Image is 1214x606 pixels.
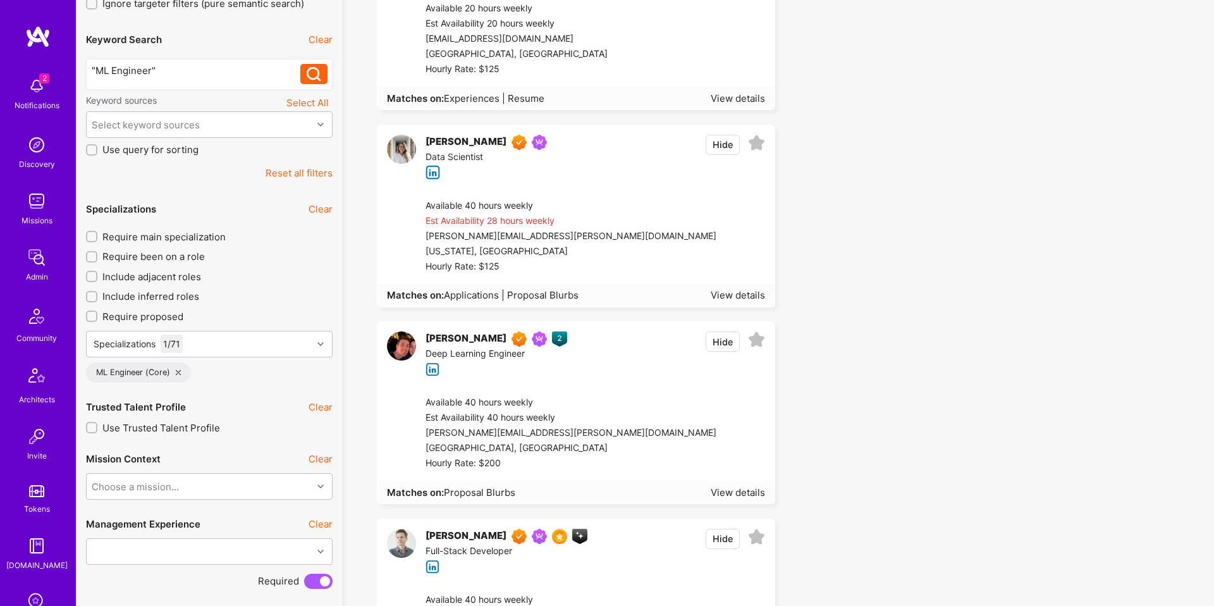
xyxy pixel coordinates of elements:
div: Available 20 hours weekly [426,1,608,16]
label: Keyword sources [86,94,157,106]
div: View details [711,288,765,302]
i: icon Chevron [317,483,324,490]
i: icon Chevron [317,548,324,555]
i: icon EmptyStar [748,529,765,546]
div: Est Availability 20 hours weekly [426,16,608,32]
button: Clear [309,517,333,531]
div: [GEOGRAPHIC_DATA], [GEOGRAPHIC_DATA] [426,47,608,62]
div: Discovery [19,158,55,171]
div: [PERSON_NAME][EMAIL_ADDRESS][PERSON_NAME][DOMAIN_NAME] [426,229,716,244]
span: Require proposed [102,310,183,323]
img: A.I. guild [572,529,587,544]
button: Hide [706,529,740,549]
div: Full-Stack Developer [426,544,587,559]
div: View details [711,92,765,105]
strong: Matches on: [387,92,444,104]
div: Hourly Rate: $125 [426,259,716,275]
span: Include inferred roles [102,290,199,303]
div: Tokens [24,502,50,516]
span: Experiences | Resume [444,92,544,104]
img: admin teamwork [24,245,49,270]
div: Keyword Search [86,33,162,46]
img: Been on Mission [532,529,547,544]
div: [GEOGRAPHIC_DATA], [GEOGRAPHIC_DATA] [426,441,716,456]
div: Data Scientist [426,150,552,165]
div: Specializations [94,337,156,350]
a: User Avatar [387,529,416,574]
div: Architects [19,393,55,406]
button: Clear [309,202,333,216]
img: Been on Mission [532,135,547,150]
img: guide book [24,533,49,559]
img: Exceptional A.Teamer [512,135,527,150]
div: Select keyword sources [92,118,200,132]
div: Choose a mission... [92,479,179,493]
a: User Avatar [387,135,416,180]
span: 2 [39,73,49,83]
img: Exceptional A.Teamer [512,529,527,544]
span: Include adjacent roles [102,270,201,283]
button: Select All [283,94,333,111]
span: Applications | Proposal Blurbs [444,289,579,301]
strong: Matches on: [387,289,444,301]
div: [PERSON_NAME][EMAIL_ADDRESS][PERSON_NAME][DOMAIN_NAME] [426,426,716,441]
div: [PERSON_NAME] [426,331,506,347]
div: Est Availability 28 hours weekly [426,214,716,229]
i: icon Search [307,67,321,82]
img: teamwork [24,189,49,214]
span: Require been on a role [102,250,205,263]
i: icon Chevron [317,341,324,347]
i: icon EmptyStar [748,331,765,349]
span: Require main specialization [102,230,226,244]
button: Hide [706,135,740,155]
img: tokens [29,485,44,497]
img: discovery [24,132,49,158]
div: Available 40 hours weekly [426,395,716,411]
div: Trusted Talent Profile [86,400,186,414]
img: bell [24,73,49,99]
div: 1 / 71 [161,335,183,353]
div: Hourly Rate: $125 [426,62,608,77]
img: User Avatar [387,135,416,164]
button: Hide [706,331,740,352]
button: Clear [309,452,333,466]
button: Reset all filters [266,166,333,180]
div: Hourly Rate: $200 [426,456,716,471]
div: [US_STATE], [GEOGRAPHIC_DATA] [426,244,716,259]
img: Exceptional A.Teamer [512,331,527,347]
img: SelectionTeam [552,529,567,544]
div: [EMAIL_ADDRESS][DOMAIN_NAME] [426,32,608,47]
span: Required [258,574,299,588]
i: icon Close [176,370,181,375]
div: [PERSON_NAME] [426,135,506,150]
img: Community [21,301,52,331]
i: icon linkedIn [426,362,440,377]
div: Community [16,331,57,345]
div: [DOMAIN_NAME] [6,559,68,572]
img: Invite [24,424,49,449]
div: Notifications [15,99,59,112]
img: logo [25,25,51,48]
div: View details [711,486,765,499]
div: Deep Learning Engineer [426,347,567,362]
span: Use query for sorting [102,143,199,156]
div: Specializations [86,202,156,216]
a: User Avatar [387,331,416,376]
div: Management Experience [86,517,200,531]
span: Proposal Blurbs [444,486,515,498]
img: Been on Mission [532,331,547,347]
img: User Avatar [387,529,416,558]
button: Clear [309,33,333,46]
div: Missions [21,214,52,227]
div: Mission Context [86,452,161,466]
i: icon linkedIn [426,165,440,180]
img: Architects [21,362,52,393]
div: ML Engineer (Core) [86,362,191,383]
i: icon EmptyStar [748,135,765,152]
div: Available 40 hours weekly [426,199,716,214]
span: Use Trusted Talent Profile [102,421,220,435]
strong: Matches on: [387,486,444,498]
img: User Avatar [387,331,416,361]
div: [PERSON_NAME] [426,529,506,544]
i: icon linkedIn [426,560,440,574]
